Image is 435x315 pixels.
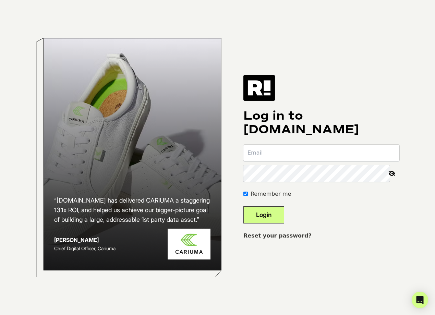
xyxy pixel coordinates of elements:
[54,245,116,251] span: Chief Digital Officer, Cariuma
[54,196,210,225] h2: “[DOMAIN_NAME] has delivered CARIUMA a staggering 13.1x ROI, and helped us achieve our bigger-pic...
[168,229,210,260] img: Cariuma
[412,292,428,308] div: Open Intercom Messenger
[54,237,99,243] strong: [PERSON_NAME]
[377,169,386,178] keeper-lock: Open Keeper Popup
[243,145,399,161] input: Email
[243,75,275,100] img: Retention.com
[243,206,284,223] button: Login
[251,190,291,198] label: Remember me
[243,109,399,136] h1: Log in to [DOMAIN_NAME]
[243,232,312,239] a: Reset your password?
